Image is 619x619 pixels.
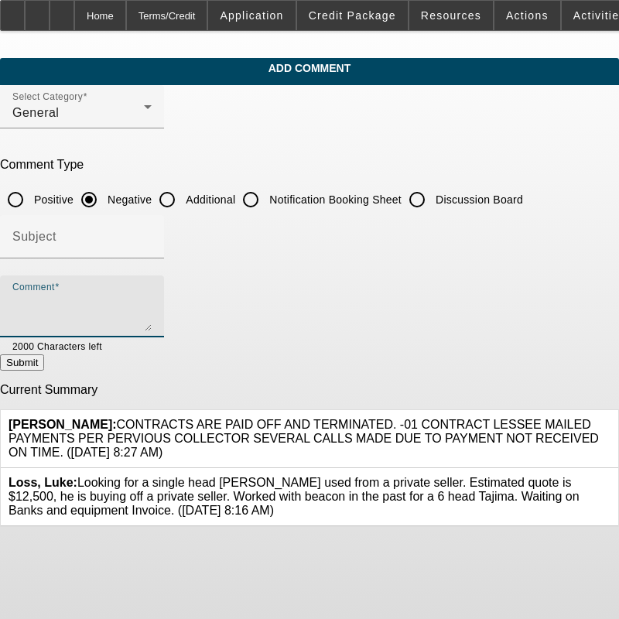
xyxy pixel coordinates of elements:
label: Positive [31,192,74,207]
b: Loss, Luke: [9,476,77,489]
span: Application [220,9,283,22]
button: Application [208,1,295,30]
label: Additional [183,192,235,207]
span: Credit Package [309,9,396,22]
b: [PERSON_NAME]: [9,418,117,431]
label: Discussion Board [433,192,523,207]
span: Resources [421,9,481,22]
span: Add Comment [12,62,607,74]
span: Looking for a single head [PERSON_NAME] used from a private seller. Estimated quote is $12,500, h... [9,476,580,517]
mat-label: Subject [12,230,56,243]
button: Resources [409,1,493,30]
span: General [12,106,59,119]
label: Notification Booking Sheet [266,192,402,207]
mat-label: Select Category [12,92,83,102]
button: Actions [494,1,560,30]
mat-label: Comment [12,282,55,292]
span: CONTRACTS ARE PAID OFF AND TERMINATED. -01 CONTRACT LESSEE MAILED PAYMENTS PER PERVIOUS COLLECTOR... [9,418,599,459]
button: Credit Package [297,1,408,30]
mat-hint: 2000 Characters left [12,337,102,354]
span: Actions [506,9,549,22]
label: Negative [104,192,152,207]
